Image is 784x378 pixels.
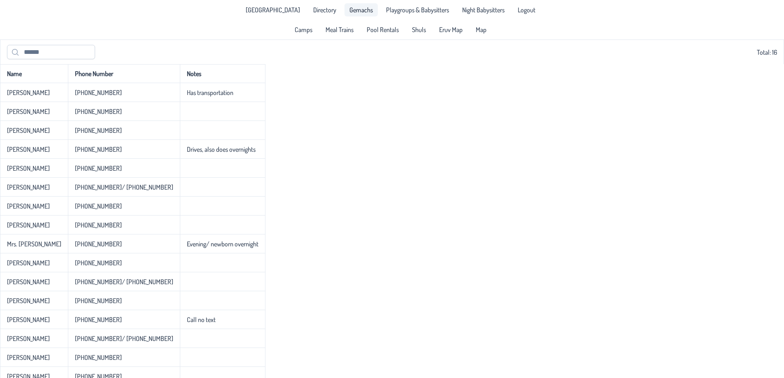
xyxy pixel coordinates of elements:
[75,259,122,267] p-celleditor: [PHONE_NUMBER]
[457,3,509,16] a: Night Babysitters
[462,7,505,13] span: Night Babysitters
[439,26,463,33] span: Eruv Map
[75,353,122,362] p-celleditor: [PHONE_NUMBER]
[241,3,305,16] li: Pine Lake Park
[7,145,50,153] p-celleditor: [PERSON_NAME]
[471,23,491,36] a: Map
[476,26,486,33] span: Map
[321,23,358,36] a: Meal Trains
[349,7,373,13] span: Gemachs
[7,45,777,59] div: Total: 16
[381,3,454,16] a: Playgroups & Babysitters
[7,202,50,210] p-celleditor: [PERSON_NAME]
[75,126,122,135] p-celleditor: [PHONE_NUMBER]
[7,259,50,267] p-celleditor: [PERSON_NAME]
[75,315,122,324] p-celleditor: [PHONE_NUMBER]
[7,221,50,229] p-celleditor: [PERSON_NAME]
[75,278,173,286] p-celleditor: [PHONE_NUMBER]/ [PHONE_NUMBER]
[75,334,173,343] p-celleditor: [PHONE_NUMBER]/ [PHONE_NUMBER]
[7,126,50,135] p-celleditor: [PERSON_NAME]
[7,107,50,116] p-celleditor: [PERSON_NAME]
[518,7,535,13] span: Logout
[187,240,258,248] p-celleditor: Evening/ newborn overnight
[241,3,305,16] a: [GEOGRAPHIC_DATA]
[7,183,50,191] p-celleditor: [PERSON_NAME]
[75,297,122,305] p-celleditor: [PHONE_NUMBER]
[75,164,122,172] p-celleditor: [PHONE_NUMBER]
[362,23,404,36] a: Pool Rentals
[7,353,50,362] p-celleditor: [PERSON_NAME]
[434,23,468,36] a: Eruv Map
[187,145,256,153] p-celleditor: Drives, also does overnights
[7,315,50,324] p-celleditor: [PERSON_NAME]
[7,278,50,286] p-celleditor: [PERSON_NAME]
[308,3,341,16] a: Directory
[290,23,317,36] a: Camps
[187,88,233,97] p-celleditor: Has transportation
[246,7,300,13] span: [GEOGRAPHIC_DATA]
[187,315,216,324] p-celleditor: Call no text
[7,240,61,248] p-celleditor: Mrs. [PERSON_NAME]
[367,26,399,33] span: Pool Rentals
[68,64,180,83] th: Phone Number
[295,26,312,33] span: Camps
[7,334,50,343] p-celleditor: [PERSON_NAME]
[7,297,50,305] p-celleditor: [PERSON_NAME]
[75,221,122,229] p-celleditor: [PHONE_NUMBER]
[180,64,265,83] th: Notes
[75,145,122,153] p-celleditor: [PHONE_NUMBER]
[75,202,122,210] p-celleditor: [PHONE_NUMBER]
[75,183,173,191] p-celleditor: [PHONE_NUMBER]/ [PHONE_NUMBER]
[7,88,50,97] p-celleditor: [PERSON_NAME]
[386,7,449,13] span: Playgroups & Babysitters
[326,26,354,33] span: Meal Trains
[75,88,122,97] p-celleditor: [PHONE_NUMBER]
[513,3,540,16] li: Logout
[75,240,122,248] p-celleditor: [PHONE_NUMBER]
[344,3,378,16] a: Gemachs
[7,164,50,172] p-celleditor: [PERSON_NAME]
[412,26,426,33] span: Shuls
[313,7,336,13] span: Directory
[75,107,122,116] p-celleditor: [PHONE_NUMBER]
[407,23,431,36] a: Shuls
